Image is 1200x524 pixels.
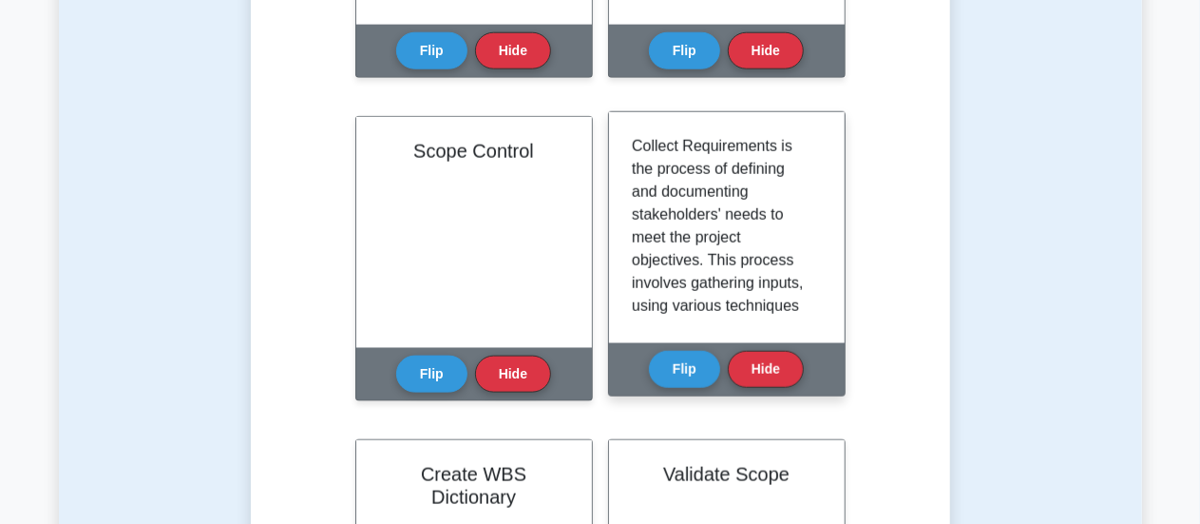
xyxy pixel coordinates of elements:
[396,356,467,393] button: Flip
[728,32,804,69] button: Hide
[396,32,467,69] button: Flip
[649,32,720,69] button: Flip
[475,32,551,69] button: Hide
[379,463,569,509] h2: Create WBS Dictionary
[649,351,720,388] button: Flip
[728,351,804,388] button: Hide
[475,356,551,393] button: Hide
[632,463,822,486] h2: Validate Scope
[379,140,569,163] h2: Scope Control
